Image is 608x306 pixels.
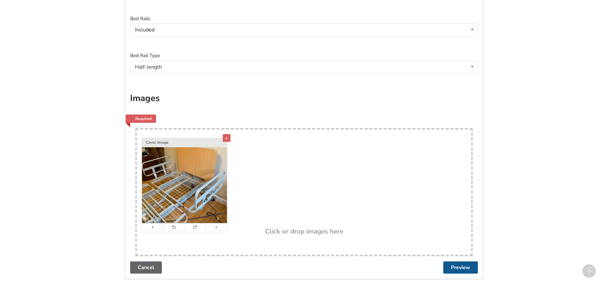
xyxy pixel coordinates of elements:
[163,223,185,232] button: Rotates image left
[130,93,478,104] h2: Images
[142,138,227,223] img: Trost%20Bed.jfif
[142,138,227,147] div: Cover Image
[443,261,478,274] button: Preview
[265,227,343,235] h3: Click or drop images here
[206,223,227,232] button: Changes order of image
[135,27,154,32] div: Included
[130,15,478,22] label: Bed Rails
[130,261,162,274] a: Cancel
[130,52,478,59] label: Bed Rail Type
[126,115,156,123] a: Required
[184,223,206,232] button: Rotates image right
[135,64,162,70] div: Half-length
[223,134,230,142] div: Remove the image
[142,223,163,232] button: Changes order of image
